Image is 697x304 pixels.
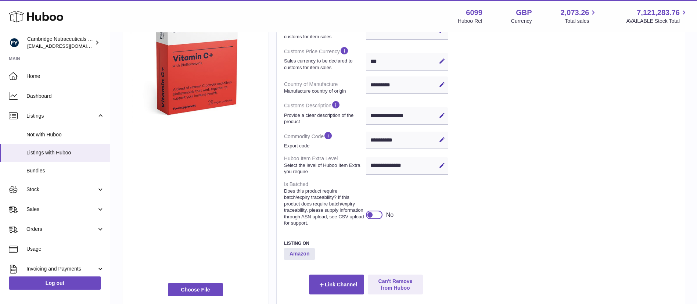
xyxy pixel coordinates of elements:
span: Total sales [565,18,597,25]
strong: GBP [516,8,532,18]
dt: Commodity Code [284,128,366,152]
div: Cambridge Nutraceuticals Ltd [27,36,93,50]
div: No [386,211,394,219]
span: Listings [26,112,97,119]
strong: Sales currency to be declared to customs for item sales [284,58,364,71]
dt: Customs Description [284,97,366,128]
strong: Export code [284,143,364,149]
h3: Listing On [284,240,448,246]
dt: Huboo Item Extra Level [284,152,366,178]
strong: 6099 [466,8,482,18]
strong: Amazon [284,248,315,260]
span: AVAILABLE Stock Total [626,18,688,25]
span: Bundles [26,167,104,174]
strong: Manufacture country of origin [284,88,364,94]
span: Home [26,73,104,80]
a: 7,121,283.76 AVAILABLE Stock Total [626,8,688,25]
strong: Provide a clear description of the product [284,112,364,125]
a: Log out [9,276,101,290]
strong: Does this product require batch/expiry traceability? If this product does require batch/expiry tr... [284,188,364,226]
span: Listings with Huboo [26,149,104,156]
div: Currency [511,18,532,25]
span: 7,121,283.76 [637,8,680,18]
span: Choose File [168,283,223,296]
dt: Customs Price Currency [284,43,366,74]
span: 2,073.26 [561,8,589,18]
img: internalAdmin-6099@internal.huboo.com [9,37,20,48]
span: [EMAIL_ADDRESS][DOMAIN_NAME] [27,43,108,49]
span: Sales [26,206,97,213]
span: Usage [26,246,104,253]
strong: Select the level of Huboo Item Extra you require [284,162,364,175]
dt: Country of Manufacture [284,78,366,97]
div: Huboo Ref [458,18,482,25]
button: Can't Remove from Huboo [368,275,423,294]
a: 2,073.26 Total sales [561,8,598,25]
span: Dashboard [26,93,104,100]
span: Invoicing and Payments [26,265,97,272]
span: Orders [26,226,97,233]
span: Stock [26,186,97,193]
button: Link Channel [309,275,364,294]
strong: Sales value to be declared to customs for item sales [284,27,364,40]
dt: Is Batched [284,178,366,229]
span: Not with Huboo [26,131,104,138]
